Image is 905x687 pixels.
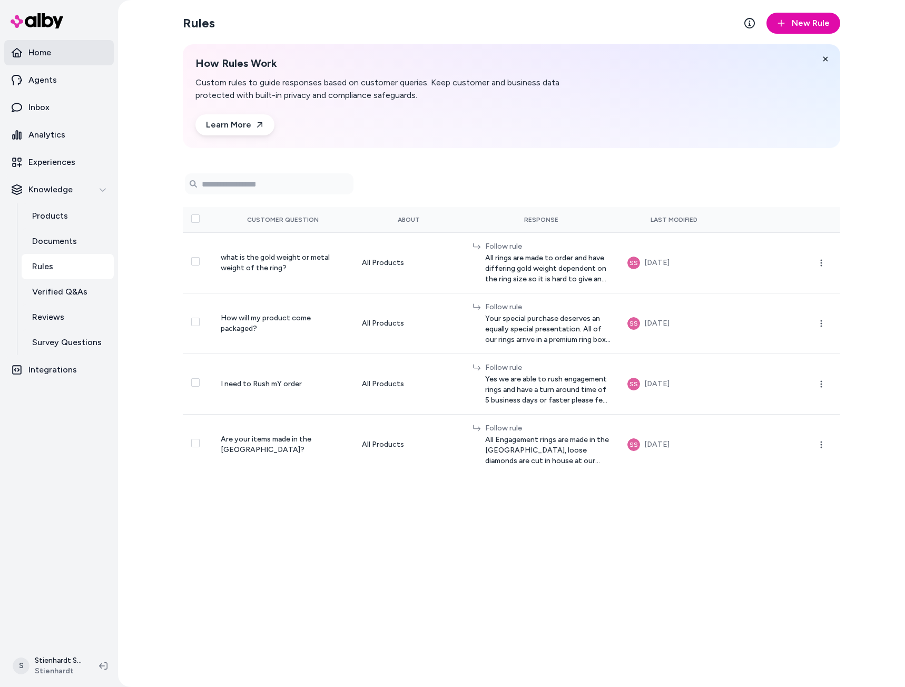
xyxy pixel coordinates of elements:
[28,129,65,141] p: Analytics
[4,95,114,120] a: Inbox
[28,156,75,169] p: Experiences
[485,423,611,434] div: Follow rule
[644,438,670,451] div: [DATE]
[191,257,200,266] button: Select row
[221,253,330,272] span: what is the gold weight or metal weight of the ring?
[644,317,670,330] div: [DATE]
[4,122,114,148] a: Analytics
[6,649,91,683] button: SStienhardt ShopifyStienhardt
[35,666,82,676] span: Stienhardt
[4,40,114,65] a: Home
[32,235,77,248] p: Documents
[644,378,670,390] div: [DATE]
[28,183,73,196] p: Knowledge
[362,215,456,224] div: About
[28,74,57,86] p: Agents
[627,257,640,269] button: SS
[362,439,456,450] div: All Products
[485,253,611,284] span: All rings are made to order and have differing gold weight dependent on the ring size so it is ha...
[22,330,114,355] a: Survey Questions
[627,317,640,330] button: SS
[485,313,611,345] span: Your special purchase deserves an equally special presentation. All of our rings arrive in a prem...
[627,438,640,451] button: SS
[183,15,215,32] h2: Rules
[4,357,114,382] a: Integrations
[191,378,200,387] button: Select row
[362,379,456,389] div: All Products
[32,311,64,323] p: Reviews
[22,305,114,330] a: Reviews
[11,13,63,28] img: alby Logo
[191,439,200,447] button: Select row
[221,435,311,454] span: Are your items made in the [GEOGRAPHIC_DATA]?
[362,258,456,268] div: All Products
[191,214,200,223] button: Select all
[32,260,53,273] p: Rules
[221,379,302,388] span: I need to Rush mY order
[473,215,611,224] div: Response
[644,257,670,269] div: [DATE]
[485,362,611,373] div: Follow rule
[191,318,200,326] button: Select row
[32,286,87,298] p: Verified Q&As
[485,241,611,252] div: Follow rule
[792,17,830,30] span: New Rule
[4,150,114,175] a: Experiences
[362,318,456,329] div: All Products
[4,177,114,202] button: Knowledge
[22,203,114,229] a: Products
[485,302,611,312] div: Follow rule
[485,435,611,466] span: All Engagement rings are made in the [GEOGRAPHIC_DATA], loose diamonds are cut in house at our ov...
[221,313,311,333] span: How will my product come packaged?
[28,364,77,376] p: Integrations
[32,210,68,222] p: Products
[195,114,274,135] a: Learn More
[195,76,600,102] p: Custom rules to guide responses based on customer queries. Keep customer and business data protec...
[221,215,345,224] div: Customer Question
[32,336,102,349] p: Survey Questions
[195,57,600,70] h2: How Rules Work
[22,229,114,254] a: Documents
[35,655,82,666] p: Stienhardt Shopify
[627,215,721,224] div: Last Modified
[766,13,840,34] button: New Rule
[22,279,114,305] a: Verified Q&As
[22,254,114,279] a: Rules
[28,101,50,114] p: Inbox
[13,657,29,674] span: S
[627,378,640,390] button: SS
[4,67,114,93] a: Agents
[28,46,51,59] p: Home
[485,374,611,406] span: Yes we are able to rush engagement rings and have a turn around time of 5 business days or faster...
